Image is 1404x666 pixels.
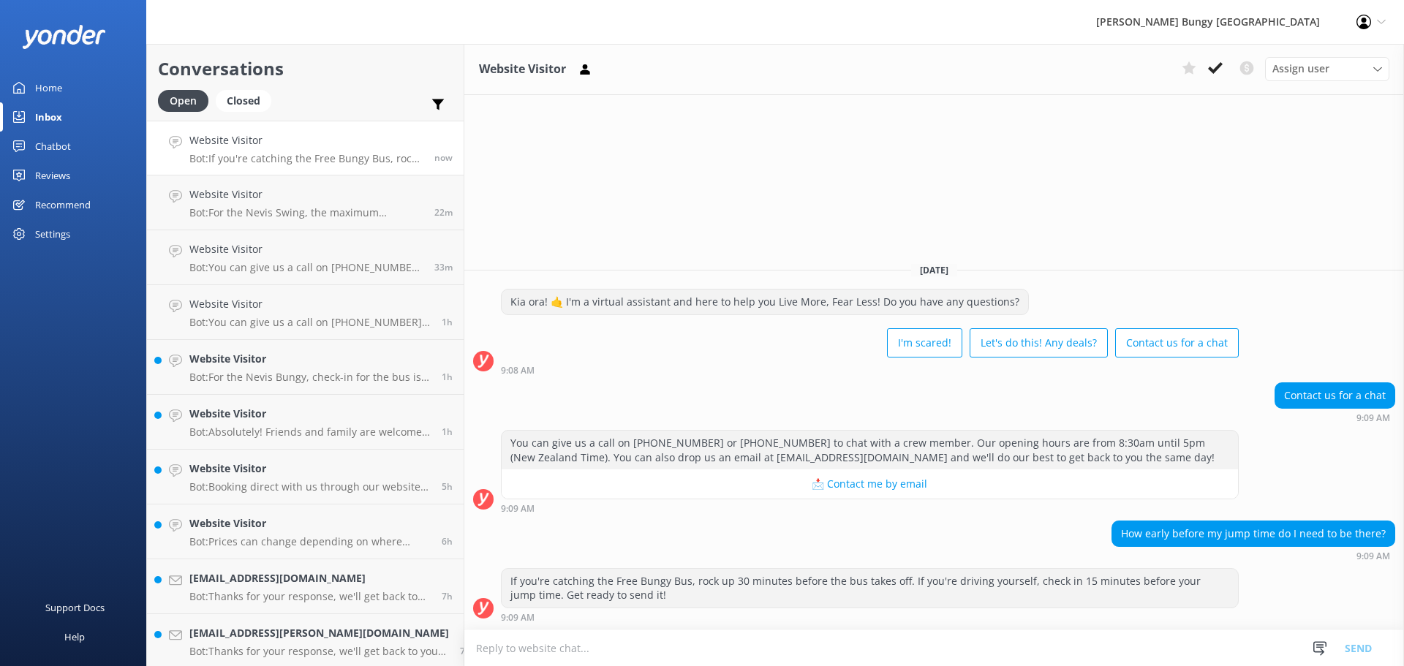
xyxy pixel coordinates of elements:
span: Assign user [1272,61,1329,77]
strong: 9:09 AM [1356,552,1390,561]
span: [DATE] [911,264,957,276]
span: Sep 28 2025 08:47am (UTC +13:00) Pacific/Auckland [434,206,453,219]
h4: [EMAIL_ADDRESS][DOMAIN_NAME] [189,570,431,586]
div: Contact us for a chat [1275,383,1394,408]
span: Sep 28 2025 07:55am (UTC +13:00) Pacific/Auckland [442,371,453,383]
a: Website VisitorBot:If you're catching the Free Bungy Bus, rock up 30 minutes before the bus takes... [147,121,464,175]
span: Sep 28 2025 12:39am (UTC +13:00) Pacific/Auckland [442,590,453,602]
span: Sep 28 2025 01:33am (UTC +13:00) Pacific/Auckland [442,535,453,548]
strong: 9:08 AM [501,366,535,375]
div: Assign User [1265,57,1389,80]
button: Let's do this! Any deals? [970,328,1108,357]
h4: Website Visitor [189,241,423,257]
span: Sep 28 2025 03:31am (UTC +13:00) Pacific/Auckland [442,480,453,493]
a: Website VisitorBot:For the Nevis Bungy, check-in for the bus is inside the [GEOGRAPHIC_DATA], [ST... [147,340,464,395]
h4: Website Visitor [189,461,431,477]
a: Website VisitorBot:You can give us a call on [PHONE_NUMBER] or [PHONE_NUMBER] to chat with a crew... [147,230,464,285]
p: Bot: Booking direct with us through our website always offers the best prices. Our combos are the... [189,480,431,493]
span: Sep 28 2025 08:04am (UTC +13:00) Pacific/Auckland [442,316,453,328]
p: Bot: If you're catching the Free Bungy Bus, rock up 30 minutes before the bus takes off. If you'r... [189,152,423,165]
h4: Website Visitor [189,132,423,148]
a: Website VisitorBot:Prices can change depending on where you're jumping or swinging from. For the ... [147,504,464,559]
a: Closed [216,92,279,108]
button: Contact us for a chat [1115,328,1239,357]
p: Bot: Thanks for your response, we'll get back to you as soon as we can during opening hours. [189,645,449,658]
a: [EMAIL_ADDRESS][DOMAIN_NAME]Bot:Thanks for your response, we'll get back to you as soon as we can... [147,559,464,614]
div: Closed [216,90,271,112]
strong: 9:09 AM [501,504,535,513]
div: Help [64,622,85,651]
div: Open [158,90,208,112]
div: Sep 28 2025 09:09am (UTC +13:00) Pacific/Auckland [1111,550,1395,561]
span: Sep 28 2025 12:30am (UTC +13:00) Pacific/Auckland [460,645,471,657]
div: Sep 28 2025 09:09am (UTC +13:00) Pacific/Auckland [501,612,1239,622]
p: Bot: Prices can change depending on where you're jumping or swinging from. For the latest rates, ... [189,535,431,548]
span: Sep 28 2025 09:09am (UTC +13:00) Pacific/Auckland [434,151,453,164]
div: Sep 28 2025 09:09am (UTC +13:00) Pacific/Auckland [1275,412,1395,423]
h2: Conversations [158,55,453,83]
p: Bot: For the Nevis Bungy, check-in for the bus is inside the [GEOGRAPHIC_DATA], [STREET_ADDRESS].... [189,371,431,384]
p: Bot: Absolutely! Friends and family are welcome to watch the action. For Nevis and [GEOGRAPHIC_DA... [189,425,431,439]
h3: Website Visitor [479,60,566,79]
a: Website VisitorBot:For the Nevis Swing, the maximum combined weight for two people is 220kg. Make... [147,175,464,230]
button: I'm scared! [887,328,962,357]
div: Reviews [35,161,70,190]
p: Bot: Thanks for your response, we'll get back to you as soon as we can during opening hours. [189,590,431,603]
a: Website VisitorBot:Absolutely! Friends and family are welcome to watch the action. For Nevis and ... [147,395,464,450]
p: Bot: For the Nevis Swing, the maximum combined weight for two people is 220kg. Make sure you and ... [189,206,423,219]
a: Website VisitorBot:You can give us a call on [PHONE_NUMBER] or [PHONE_NUMBER] to chat with a crew... [147,285,464,340]
p: Bot: You can give us a call on [PHONE_NUMBER] or [PHONE_NUMBER] to chat with a crew member. Our o... [189,316,431,329]
div: Inbox [35,102,62,132]
h4: Website Visitor [189,351,431,367]
div: Chatbot [35,132,71,161]
span: Sep 28 2025 07:23am (UTC +13:00) Pacific/Auckland [442,425,453,438]
div: If you're catching the Free Bungy Bus, rock up 30 minutes before the bus takes off. If you're dri... [502,569,1238,608]
a: Website VisitorBot:Booking direct with us through our website always offers the best prices. Our ... [147,450,464,504]
button: 📩 Contact me by email [502,469,1238,499]
div: Sep 28 2025 09:08am (UTC +13:00) Pacific/Auckland [501,365,1239,375]
div: Sep 28 2025 09:09am (UTC +13:00) Pacific/Auckland [501,503,1239,513]
div: Recommend [35,190,91,219]
p: Bot: You can give us a call on [PHONE_NUMBER] or [PHONE_NUMBER] to chat with a crew member. Our o... [189,261,423,274]
h4: Website Visitor [189,515,431,531]
div: Support Docs [45,593,105,622]
div: Settings [35,219,70,249]
h4: Website Visitor [189,186,423,203]
strong: 9:09 AM [1356,414,1390,423]
img: yonder-white-logo.png [22,25,106,49]
div: You can give us a call on [PHONE_NUMBER] or [PHONE_NUMBER] to chat with a crew member. Our openin... [502,431,1238,469]
a: Open [158,92,216,108]
h4: [EMAIL_ADDRESS][PERSON_NAME][DOMAIN_NAME] [189,625,449,641]
div: Kia ora! 🤙 I'm a virtual assistant and here to help you Live More, Fear Less! Do you have any que... [502,290,1028,314]
div: Home [35,73,62,102]
h4: Website Visitor [189,406,431,422]
span: Sep 28 2025 08:36am (UTC +13:00) Pacific/Auckland [434,261,453,273]
h4: Website Visitor [189,296,431,312]
strong: 9:09 AM [501,613,535,622]
div: How early before my jump time do I need to be there? [1112,521,1394,546]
